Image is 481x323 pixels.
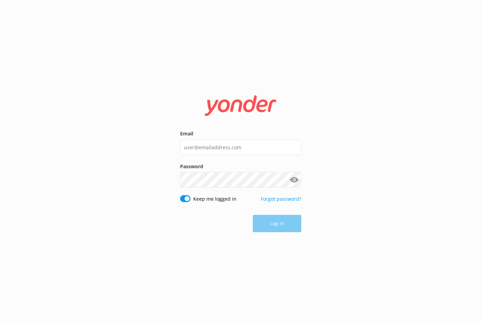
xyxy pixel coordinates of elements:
[193,195,237,203] label: Keep me logged in
[180,140,301,155] input: user@emailaddress.com
[261,196,301,202] a: Forgot password?
[287,173,301,187] button: Show password
[180,163,301,170] label: Password
[180,130,301,137] label: Email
